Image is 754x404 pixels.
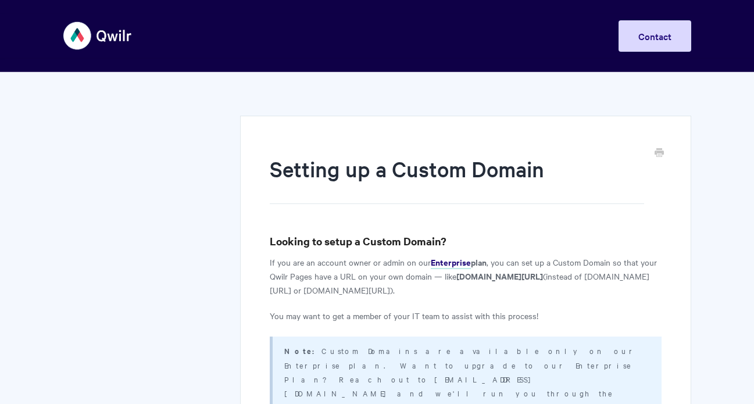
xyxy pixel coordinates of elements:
[456,270,543,282] strong: [DOMAIN_NAME][URL]
[655,147,664,160] a: Print this Article
[270,154,644,204] h1: Setting up a Custom Domain
[284,345,321,356] strong: Note:
[270,309,661,323] p: You may want to get a member of your IT team to assist with this process!
[63,14,133,58] img: Qwilr Help Center
[270,255,661,297] p: If you are an account owner or admin on our , you can set up a Custom Domain so that your Qwilr P...
[431,256,471,269] a: Enterprise
[270,233,661,249] h3: Looking to setup a Custom Domain?
[619,20,691,52] a: Contact
[431,256,471,268] strong: Enterprise
[471,256,487,268] strong: plan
